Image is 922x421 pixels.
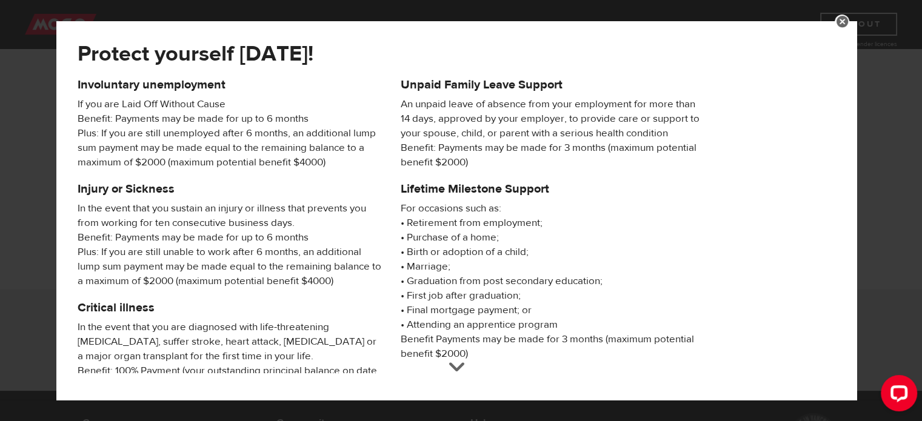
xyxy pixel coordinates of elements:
span: For occasions such as: [401,201,706,216]
p: • Retirement from employment; • Purchase of a home; • Birth or adoption of a child; • Marriage; •... [401,201,706,361]
span: In the event that you sustain an injury or illness that prevents you from working for ten consecu... [78,201,382,288]
h5: Injury or Sickness [78,182,382,196]
h5: Unpaid Family Leave Support [401,78,706,92]
span: An unpaid leave of absence from your employment for more than 14 days, approved by your employer,... [401,97,706,170]
iframe: LiveChat chat widget [871,370,922,421]
span: If you are Laid Off Without Cause Benefit: Payments may be made for up to 6 months Plus: If you a... [78,97,382,170]
h2: Protect yourself [DATE]! [78,41,770,67]
h5: Lifetime Milestone Support [401,182,706,196]
h5: Critical illness [78,300,382,315]
span: In the event that you are diagnosed with life-threatening [MEDICAL_DATA], suffer stroke, heart at... [78,320,382,393]
h5: Involuntary unemployment [78,78,382,92]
